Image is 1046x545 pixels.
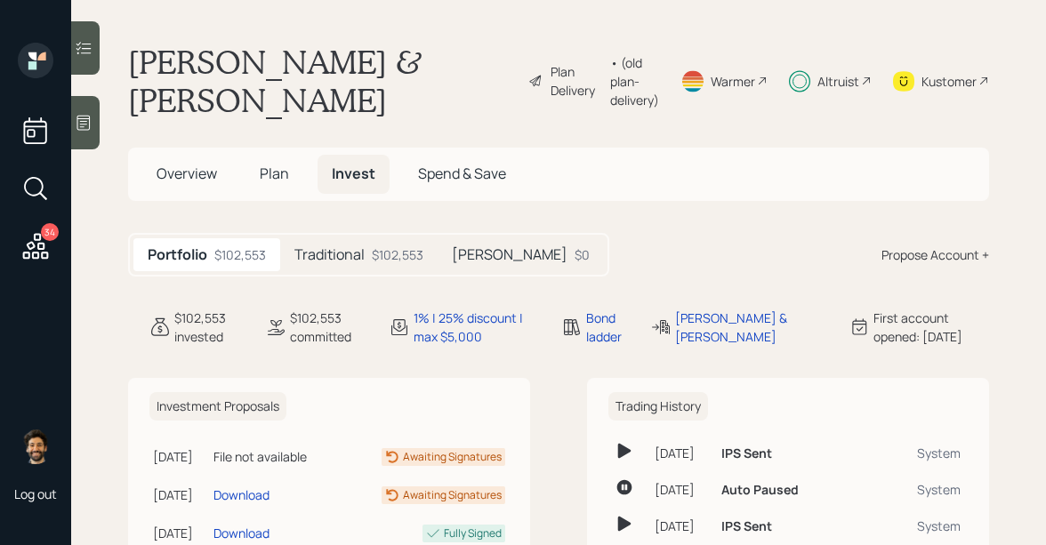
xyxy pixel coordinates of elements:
div: Kustomer [921,72,977,91]
div: [DATE] [153,485,206,504]
div: $102,553 committed [290,309,368,346]
div: Fully Signed [444,525,502,541]
h1: [PERSON_NAME] & [PERSON_NAME] [128,43,514,119]
div: Plan Delivery [551,62,601,100]
div: 1% | 25% discount | max $5,000 [414,309,539,346]
span: Spend & Save [418,164,506,183]
h6: IPS Sent [721,519,772,534]
div: $0 [575,245,590,264]
div: Download [213,485,270,504]
div: $102,553 invested [174,309,244,346]
div: First account opened: [DATE] [873,309,989,346]
span: Invest [332,164,375,183]
span: Overview [157,164,217,183]
div: [PERSON_NAME] & [PERSON_NAME] [675,309,827,346]
div: Bond ladder [586,309,629,346]
div: • (old plan-delivery) [610,53,659,109]
div: System [833,480,961,499]
div: $102,553 [214,245,266,264]
div: [DATE] [655,517,707,535]
div: Propose Account + [881,245,989,264]
div: [DATE] [655,480,707,499]
div: Awaiting Signatures [403,487,502,503]
h6: IPS Sent [721,446,772,461]
div: System [833,517,961,535]
div: 34 [41,223,59,241]
div: [DATE] [655,444,707,462]
div: Download [213,524,270,542]
h5: Portfolio [148,246,207,263]
span: Plan [260,164,289,183]
h5: [PERSON_NAME] [452,246,567,263]
div: $102,553 [372,245,423,264]
div: System [833,444,961,462]
div: File not available [213,447,336,466]
div: [DATE] [153,524,206,542]
h5: Traditional [294,246,365,263]
h6: Auto Paused [721,483,799,498]
img: eric-schwartz-headshot.png [18,429,53,464]
h6: Investment Proposals [149,392,286,421]
h6: Trading History [608,392,708,421]
div: Log out [14,485,57,502]
div: Warmer [711,72,755,91]
div: Awaiting Signatures [403,449,502,465]
div: Altruist [817,72,859,91]
div: [DATE] [153,447,206,466]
